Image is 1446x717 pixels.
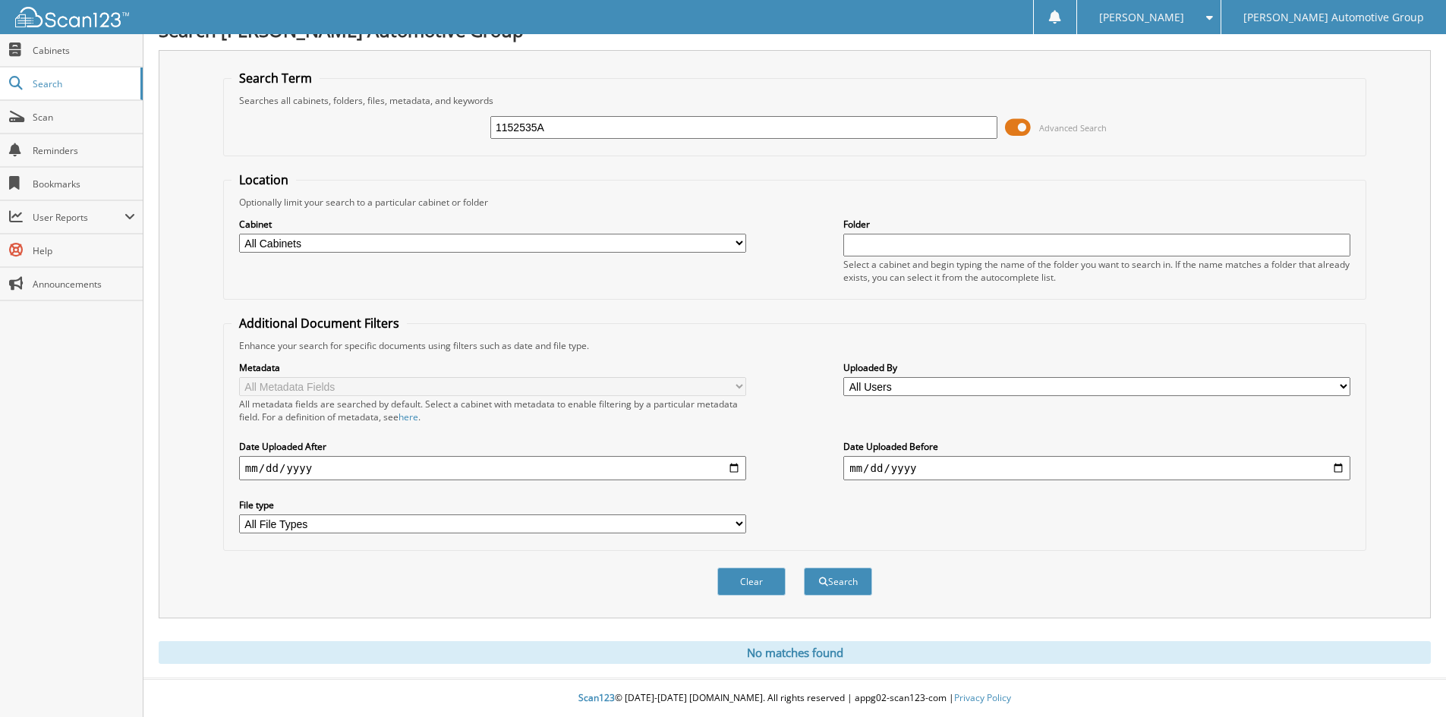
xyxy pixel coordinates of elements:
[232,70,320,86] legend: Search Term
[954,691,1011,704] a: Privacy Policy
[843,440,1350,453] label: Date Uploaded Before
[232,171,296,188] legend: Location
[1099,13,1184,22] span: [PERSON_NAME]
[804,568,872,596] button: Search
[33,178,135,190] span: Bookmarks
[717,568,786,596] button: Clear
[239,498,746,511] label: File type
[239,218,746,231] label: Cabinet
[843,361,1350,374] label: Uploaded By
[239,398,746,423] div: All metadata fields are searched by default. Select a cabinet with metadata to enable filtering b...
[33,278,135,291] span: Announcements
[232,315,407,332] legend: Additional Document Filters
[15,7,129,27] img: scan123-logo-white.svg
[33,77,133,90] span: Search
[1039,122,1107,134] span: Advanced Search
[1243,13,1424,22] span: [PERSON_NAME] Automotive Group
[399,410,418,423] a: here
[843,456,1350,480] input: end
[159,641,1431,664] div: No matches found
[33,244,135,257] span: Help
[843,218,1350,231] label: Folder
[843,258,1350,284] div: Select a cabinet and begin typing the name of the folder you want to search in. If the name match...
[232,339,1358,352] div: Enhance your search for specific documents using filters such as date and file type.
[33,144,135,157] span: Reminders
[232,196,1358,209] div: Optionally limit your search to a particular cabinet or folder
[33,111,135,124] span: Scan
[232,94,1358,107] div: Searches all cabinets, folders, files, metadata, and keywords
[33,44,135,57] span: Cabinets
[1370,644,1446,717] iframe: Chat Widget
[239,361,746,374] label: Metadata
[33,211,124,224] span: User Reports
[239,456,746,480] input: start
[239,440,746,453] label: Date Uploaded After
[578,691,615,704] span: Scan123
[143,680,1446,717] div: © [DATE]-[DATE] [DOMAIN_NAME]. All rights reserved | appg02-scan123-com |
